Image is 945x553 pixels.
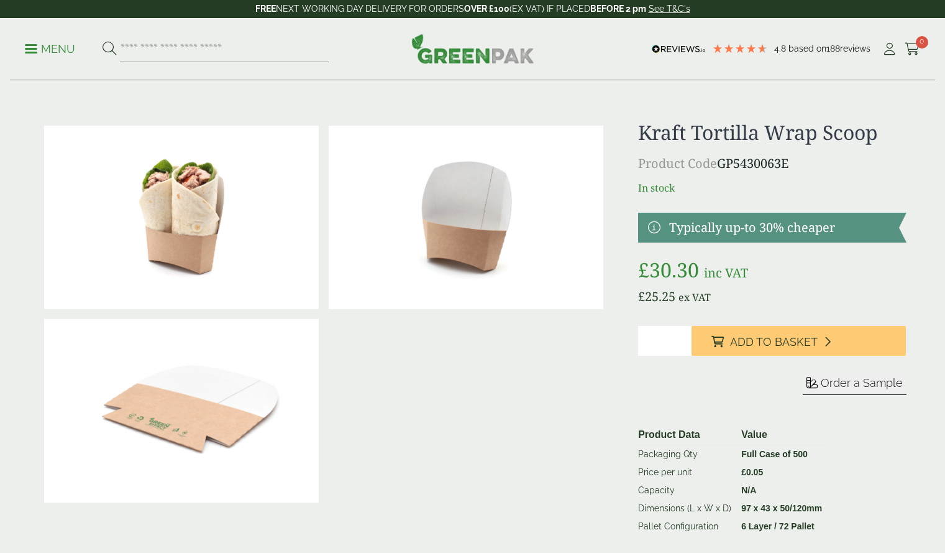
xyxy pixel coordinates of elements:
[652,45,706,53] img: REVIEWS.io
[741,467,763,477] bdi: 0.05
[840,44,870,53] span: reviews
[255,4,276,14] strong: FREE
[44,319,319,503] img: 5430063E Kraft Tortilla Wrap Scoop TS2 Flat Pack
[774,44,788,53] span: 4.8
[329,126,603,309] img: 5430063E Kraft Tortilla Wrap Scoop TS2 Open No Wrap Contents
[638,256,649,283] span: £
[704,264,748,281] span: inc VAT
[25,42,75,57] p: Menu
[916,36,928,49] span: 0
[803,376,906,395] button: Order a Sample
[741,449,808,459] strong: Full Case of 500
[638,180,906,195] p: In stock
[638,288,675,305] bdi: 25.25
[638,256,699,283] bdi: 30.30
[44,126,319,309] img: 5430063E Kraft Tortilla Wrap Scoop TS2 With Wrap Contents
[411,34,534,63] img: GreenPak Supplies
[826,44,840,53] span: 188
[741,485,756,495] strong: N/A
[649,4,690,14] a: See T&C's
[712,43,768,54] div: 4.79 Stars
[730,335,818,349] span: Add to Basket
[741,467,746,477] span: £
[678,290,711,304] span: ex VAT
[464,4,509,14] strong: OVER £100
[692,326,906,356] button: Add to Basket
[905,40,920,58] a: 0
[882,43,897,55] i: My Account
[633,481,736,500] td: Capacity
[821,376,903,389] span: Order a Sample
[633,445,736,464] td: Packaging Qty
[638,121,906,144] h1: Kraft Tortilla Wrap Scoop
[590,4,646,14] strong: BEFORE 2 pm
[638,288,645,305] span: £
[638,154,906,173] p: GP5430063E
[633,518,736,536] td: Pallet Configuration
[905,43,920,55] i: Cart
[638,155,717,172] span: Product Code
[788,44,826,53] span: Based on
[25,42,75,54] a: Menu
[741,503,822,513] strong: 97 x 43 x 50/120mm
[633,500,736,518] td: Dimensions (L x W x D)
[736,425,827,445] th: Value
[741,521,815,531] strong: 6 Layer / 72 Pallet
[633,425,736,445] th: Product Data
[633,463,736,481] td: Price per unit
